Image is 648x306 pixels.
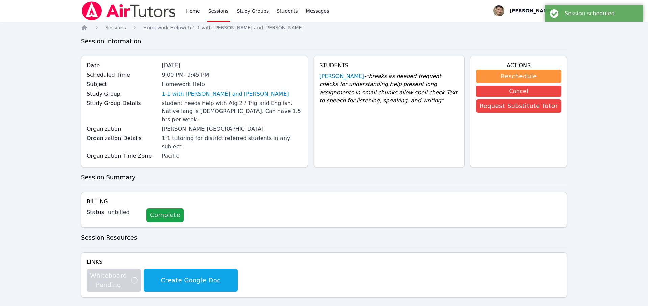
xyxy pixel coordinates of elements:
label: Date [87,61,158,70]
a: [PERSON_NAME] [319,72,364,80]
label: Study Group [87,90,158,98]
h3: Session Summary [81,173,567,182]
div: 1:1 tutoring for district referred students in any subject [162,134,302,151]
span: - "breaks as needed frequent checks for understanding help present long assignments in small chun... [319,73,457,104]
a: Complete [146,208,184,222]
h4: Actions [476,61,561,70]
div: [PERSON_NAME][GEOGRAPHIC_DATA] [162,125,302,133]
button: Create Google Doc [144,269,238,292]
span: Sessions [105,25,126,30]
div: Pacific [162,152,302,160]
button: Reschedule [476,70,561,83]
button: Cancel [476,86,561,97]
label: Status [87,208,104,216]
span: Homework Help with 1-1 with [PERSON_NAME] and [PERSON_NAME] [143,25,304,30]
label: Subject [87,80,158,88]
button: Request Substitute Tutor [476,99,561,113]
span: Whiteboard Pending [90,271,138,290]
label: Organization Time Zone [87,152,158,160]
span: Messages [306,8,329,15]
div: unbilled [108,208,141,216]
h4: Billing [87,198,561,206]
a: Homework Helpwith 1-1 with [PERSON_NAME] and [PERSON_NAME] [143,24,304,31]
h3: Session Resources [81,233,567,243]
button: Whiteboard Pending [87,269,141,292]
div: Session scheduled [565,10,638,17]
label: Organization [87,125,158,133]
h4: Links [87,258,238,266]
div: [DATE] [162,61,302,70]
div: student needs help with Alg 2 / Trig and English. Native lang is [DEMOGRAPHIC_DATA]. Can have 1.5... [162,99,302,124]
h3: Session Information [81,36,567,46]
span: Create Google Doc [147,276,234,285]
img: Air Tutors [81,1,177,20]
label: Study Group Details [87,99,158,107]
nav: Breadcrumb [81,24,567,31]
label: Organization Details [87,134,158,143]
div: Homework Help [162,80,302,88]
a: Sessions [105,24,126,31]
label: Scheduled Time [87,71,158,79]
a: 1-1 with [PERSON_NAME] and [PERSON_NAME] [162,90,289,98]
div: 9:00 PM - 9:45 PM [162,71,302,79]
h4: Students [319,61,459,70]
